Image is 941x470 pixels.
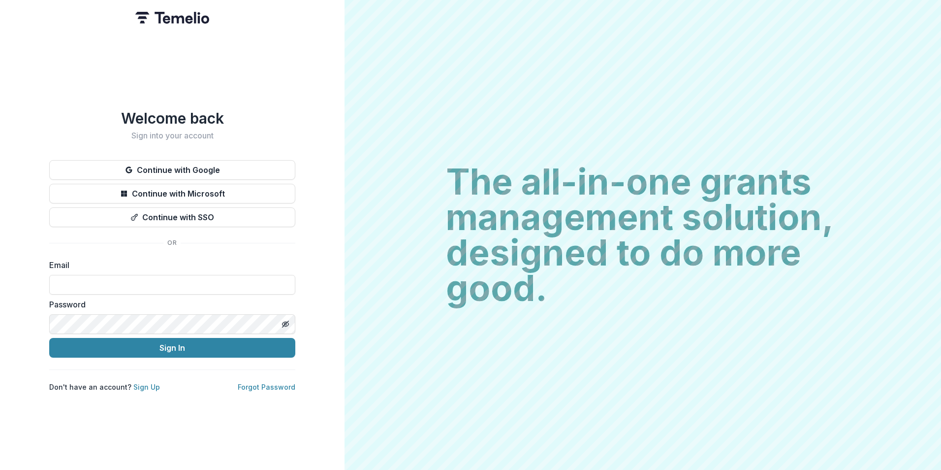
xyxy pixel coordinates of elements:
a: Forgot Password [238,383,295,391]
button: Toggle password visibility [278,316,293,332]
button: Sign In [49,338,295,358]
img: Temelio [135,12,209,24]
h2: Sign into your account [49,131,295,140]
h1: Welcome back [49,109,295,127]
label: Password [49,299,289,310]
label: Email [49,259,289,271]
button: Continue with Google [49,160,295,180]
p: Don't have an account? [49,382,160,392]
button: Continue with Microsoft [49,184,295,203]
a: Sign Up [133,383,160,391]
button: Continue with SSO [49,207,295,227]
